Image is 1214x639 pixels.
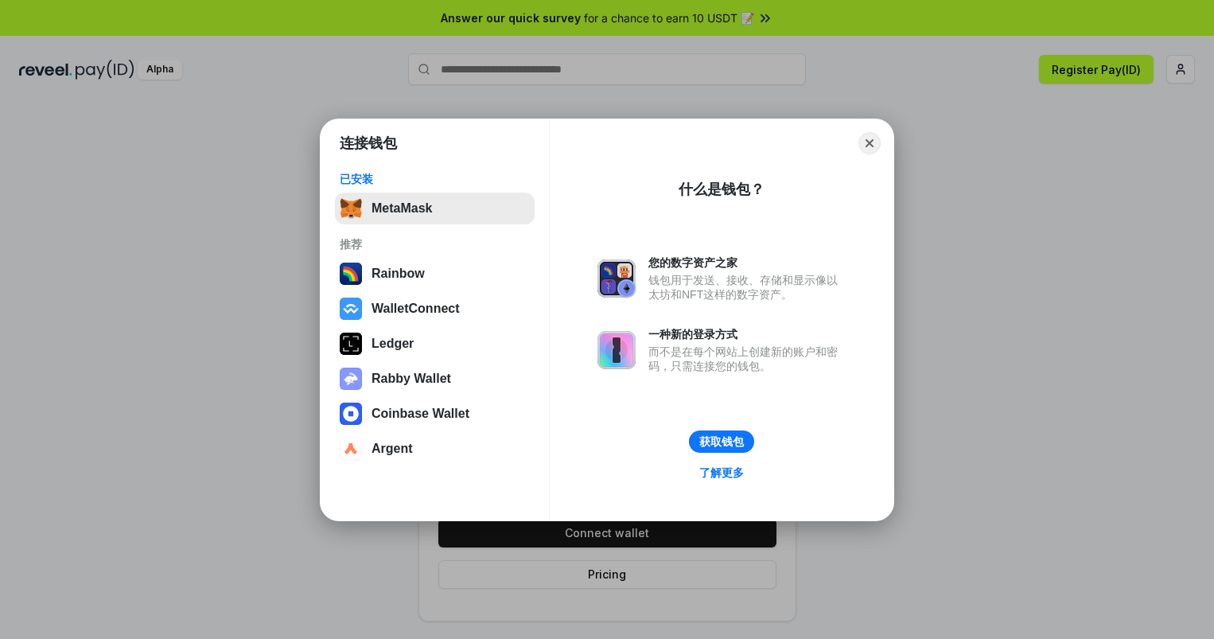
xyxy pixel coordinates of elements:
div: Argent [372,442,413,456]
div: 了解更多 [699,466,744,480]
img: svg+xml,%3Csvg%20fill%3D%22none%22%20height%3D%2233%22%20viewBox%3D%220%200%2035%2033%22%20width%... [340,197,362,220]
img: svg+xml,%3Csvg%20width%3D%2228%22%20height%3D%2228%22%20viewBox%3D%220%200%2028%2028%22%20fill%3D... [340,438,362,460]
button: WalletConnect [335,293,535,325]
div: 推荐 [340,237,530,251]
img: svg+xml,%3Csvg%20width%3D%2228%22%20height%3D%2228%22%20viewBox%3D%220%200%2028%2028%22%20fill%3D... [340,298,362,320]
button: 获取钱包 [689,431,754,453]
div: 什么是钱包？ [679,180,765,199]
img: svg+xml,%3Csvg%20xmlns%3D%22http%3A%2F%2Fwww.w3.org%2F2000%2Fsvg%22%20fill%3D%22none%22%20viewBox... [597,331,636,369]
img: svg+xml,%3Csvg%20width%3D%22120%22%20height%3D%22120%22%20viewBox%3D%220%200%20120%20120%22%20fil... [340,263,362,285]
button: Rainbow [335,258,535,290]
div: Rainbow [372,267,425,281]
div: 钱包用于发送、接收、存储和显示像以太坊和NFT这样的数字资产。 [648,273,846,302]
button: Ledger [335,328,535,360]
div: WalletConnect [372,302,460,316]
img: svg+xml,%3Csvg%20xmlns%3D%22http%3A%2F%2Fwww.w3.org%2F2000%2Fsvg%22%20width%3D%2228%22%20height%3... [340,333,362,355]
button: MetaMask [335,193,535,224]
div: 获取钱包 [699,434,744,449]
img: svg+xml,%3Csvg%20xmlns%3D%22http%3A%2F%2Fwww.w3.org%2F2000%2Fsvg%22%20fill%3D%22none%22%20viewBox... [597,259,636,298]
h1: 连接钱包 [340,134,397,153]
div: 已安装 [340,172,530,186]
button: Argent [335,433,535,465]
img: svg+xml,%3Csvg%20xmlns%3D%22http%3A%2F%2Fwww.w3.org%2F2000%2Fsvg%22%20fill%3D%22none%22%20viewBox... [340,368,362,390]
div: 而不是在每个网站上创建新的账户和密码，只需连接您的钱包。 [648,345,846,373]
a: 了解更多 [690,462,753,483]
button: Coinbase Wallet [335,398,535,430]
div: MetaMask [372,201,432,216]
div: Ledger [372,337,414,351]
button: Rabby Wallet [335,363,535,395]
div: 您的数字资产之家 [648,255,846,270]
div: Rabby Wallet [372,372,451,386]
div: 一种新的登录方式 [648,327,846,341]
img: svg+xml,%3Csvg%20width%3D%2228%22%20height%3D%2228%22%20viewBox%3D%220%200%2028%2028%22%20fill%3D... [340,403,362,425]
button: Close [858,132,881,154]
div: Coinbase Wallet [372,407,469,421]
